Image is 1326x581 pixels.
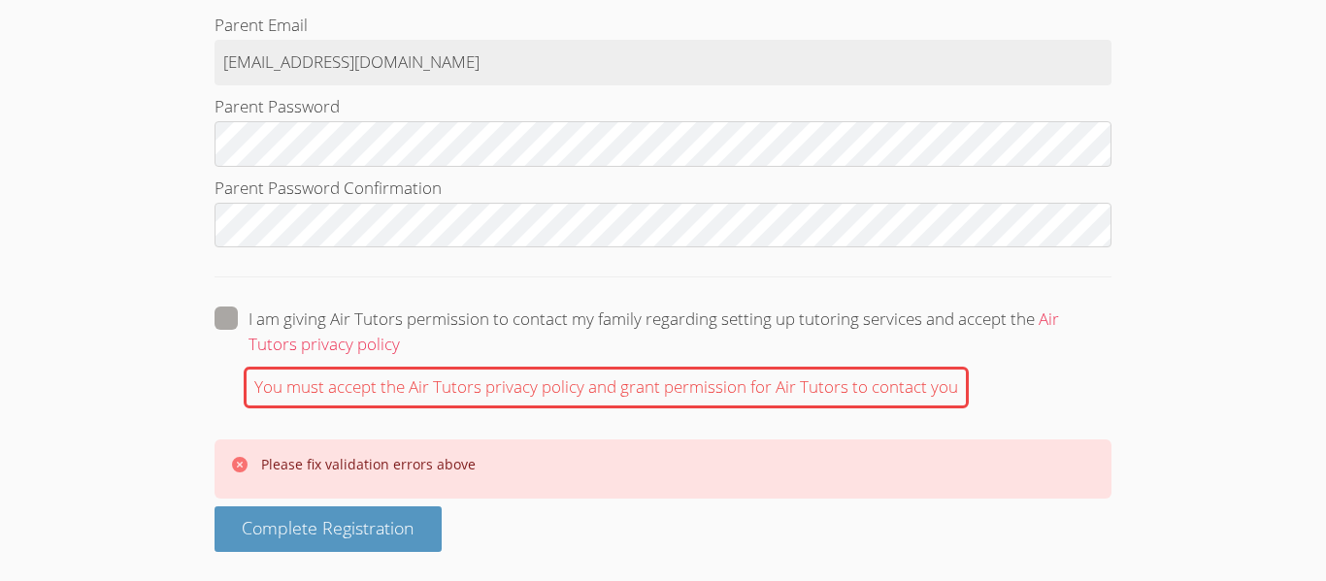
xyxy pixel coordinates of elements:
button: Complete Registration [215,506,442,552]
span: Parent Password Confirmation [215,177,442,199]
input: Parent Password [215,121,1111,167]
div: Please fix validation errors above [261,455,476,474]
div: You must accept the Air Tutors privacy policy and grant permission for Air Tutors to contact you [244,367,969,408]
input: Parent Password Confirmation [215,203,1111,248]
input: Parent Email [215,40,1111,85]
span: Parent Password [215,95,340,117]
a: Air Tutors privacy policy [249,307,1059,355]
span: Parent Email [215,14,308,36]
label: I am giving Air Tutors permission to contact my family regarding setting up tutoring services and... [215,307,1111,357]
span: Complete Registration [242,516,414,539]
